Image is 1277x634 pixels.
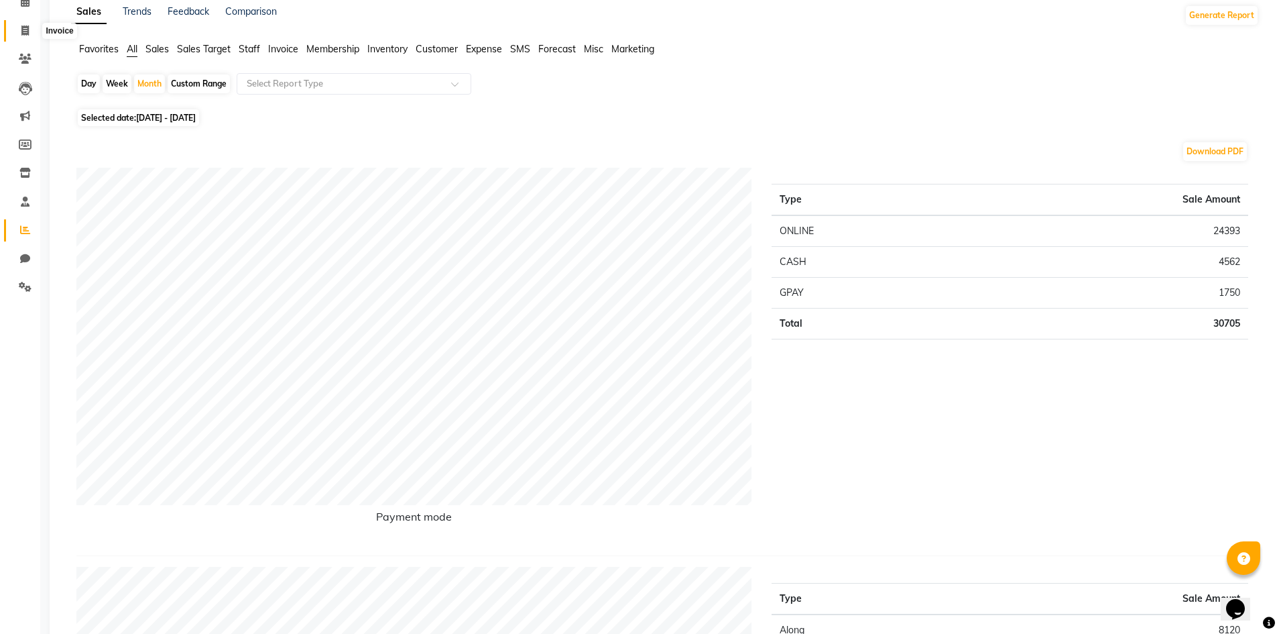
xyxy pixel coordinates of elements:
a: Feedback [168,5,209,17]
td: 4562 [965,247,1248,278]
span: Invoice [268,43,298,55]
div: Invoice [42,23,76,39]
th: Type [772,184,965,216]
span: Selected date: [78,109,199,126]
a: Comparison [225,5,277,17]
span: All [127,43,137,55]
th: Sale Amount [1035,584,1248,615]
td: CASH [772,247,965,278]
div: Week [103,74,131,93]
span: Membership [306,43,359,55]
span: Misc [584,43,603,55]
th: Type [772,584,1035,615]
div: Month [134,74,165,93]
iframe: chat widget [1221,580,1264,621]
span: Customer [416,43,458,55]
div: Custom Range [168,74,230,93]
span: Marketing [611,43,654,55]
td: 30705 [965,309,1248,339]
th: Sale Amount [965,184,1248,216]
td: GPAY [772,278,965,309]
h6: Payment mode [76,511,751,529]
td: 1750 [965,278,1248,309]
span: Sales [145,43,169,55]
span: [DATE] - [DATE] [136,113,196,123]
button: Generate Report [1186,6,1258,25]
span: Sales Target [177,43,231,55]
span: Inventory [367,43,408,55]
span: Staff [239,43,260,55]
div: Day [78,74,100,93]
span: Forecast [538,43,576,55]
td: Total [772,309,965,339]
a: Trends [123,5,151,17]
span: Favorites [79,43,119,55]
span: SMS [510,43,530,55]
td: 24393 [965,215,1248,247]
span: Expense [466,43,502,55]
button: Download PDF [1183,142,1247,161]
td: ONLINE [772,215,965,247]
